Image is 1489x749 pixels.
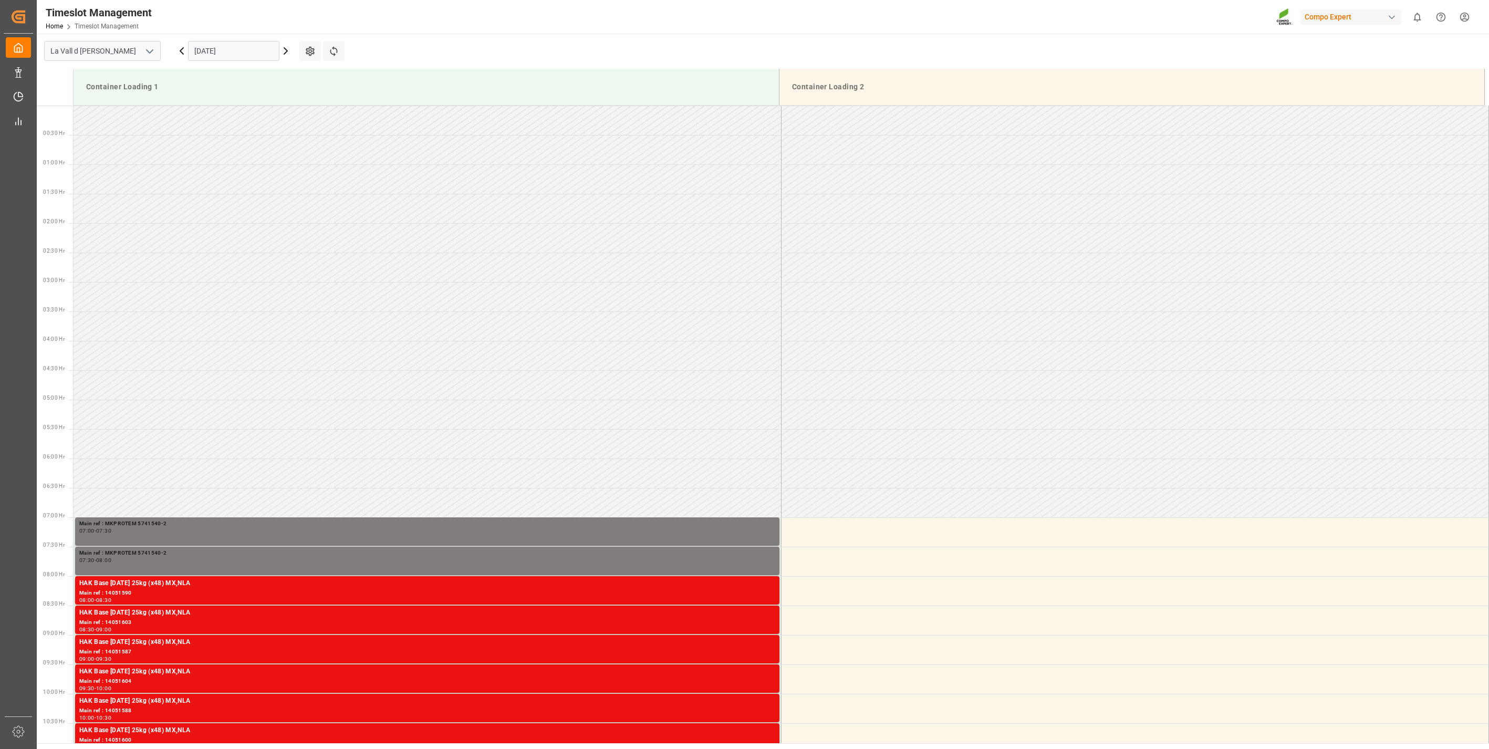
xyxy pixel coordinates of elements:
div: Container Loading 1 [82,77,770,97]
a: Home [46,23,63,30]
div: - [95,558,96,563]
div: Container Loading 2 [788,77,1476,97]
button: Compo Expert [1300,7,1405,27]
div: Main ref : 14051603 [79,618,775,627]
input: Type to search/select [44,41,161,61]
span: 01:00 Hr [43,160,65,165]
div: Timeslot Management [46,5,152,20]
div: HAK Base [DATE] 25kg (x48) MX,NLA [79,696,775,706]
img: Screenshot%202023-09-29%20at%2010.02.21.png_1712312052.png [1276,8,1293,26]
span: 07:30 Hr [43,542,65,548]
div: Compo Expert [1300,9,1401,25]
span: 08:00 Hr [43,571,65,577]
div: 08:30 [96,598,111,602]
div: Main ref : MKP ROTEM 5741540-2 [79,519,775,528]
div: - [95,715,96,720]
div: HAK Base [DATE] 25kg (x48) MX,NLA [79,578,775,589]
span: 06:00 Hr [43,454,65,460]
span: 09:00 Hr [43,630,65,636]
span: 02:00 Hr [43,219,65,224]
button: Help Center [1429,5,1453,29]
div: 09:30 [79,686,95,691]
div: HAK Base [DATE] 25kg (x48) MX,NLA [79,608,775,618]
div: - [95,627,96,632]
div: - [95,686,96,691]
div: 08:00 [96,558,111,563]
button: show 0 new notifications [1405,5,1429,29]
div: HAK Base [DATE] 25kg (x48) MX,NLA [79,725,775,736]
span: 02:30 Hr [43,248,65,254]
div: - [95,528,96,533]
span: 05:00 Hr [43,395,65,401]
div: HAK Base [DATE] 25kg (x48) MX,NLA [79,667,775,677]
div: 09:00 [96,627,111,632]
div: Main ref : 14051588 [79,706,775,715]
span: 03:00 Hr [43,277,65,283]
div: 07:00 [79,528,95,533]
span: 01:30 Hr [43,189,65,195]
span: 05:30 Hr [43,424,65,430]
span: 08:30 Hr [43,601,65,607]
div: Main ref : MKP ROTEM 5741540-2 [79,549,775,558]
div: 09:00 [79,657,95,661]
div: 10:00 [79,715,95,720]
div: 09:30 [96,657,111,661]
span: 04:00 Hr [43,336,65,342]
div: - [95,657,96,661]
div: Main ref : 14051604 [79,677,775,686]
div: - [95,598,96,602]
div: 10:00 [96,686,111,691]
span: 10:30 Hr [43,719,65,724]
div: 08:30 [79,627,95,632]
input: DD.MM.YYYY [188,41,279,61]
span: 04:30 Hr [43,366,65,371]
span: 10:00 Hr [43,689,65,695]
div: 07:30 [79,558,95,563]
div: 07:30 [96,528,111,533]
span: 03:30 Hr [43,307,65,313]
div: 08:00 [79,598,95,602]
div: HAK Base [DATE] 25kg (x48) MX,NLA [79,637,775,648]
button: open menu [141,43,157,59]
span: 09:30 Hr [43,660,65,665]
div: 10:30 [96,715,111,720]
div: Main ref : 14051587 [79,648,775,657]
span: 06:30 Hr [43,483,65,489]
span: 00:30 Hr [43,130,65,136]
span: 07:00 Hr [43,513,65,518]
div: Main ref : 14051590 [79,589,775,598]
div: Main ref : 14051600 [79,736,775,745]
